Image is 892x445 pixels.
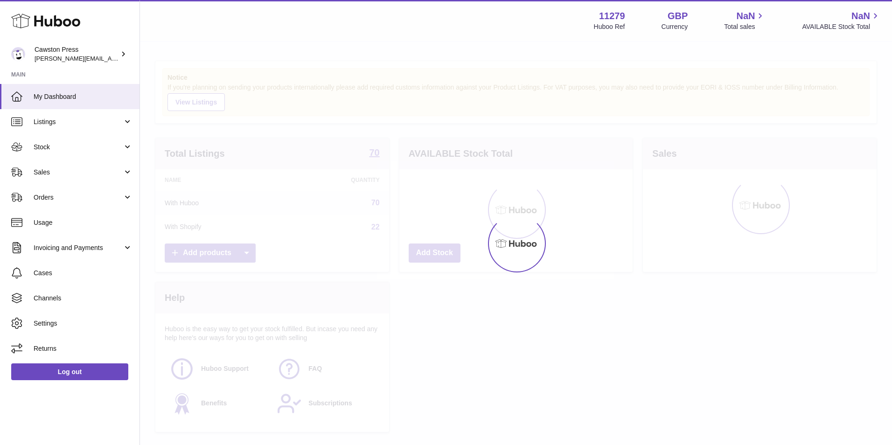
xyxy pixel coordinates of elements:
span: NaN [851,10,870,22]
span: Listings [34,118,123,126]
span: Invoicing and Payments [34,243,123,252]
span: Settings [34,319,132,328]
div: Currency [662,22,688,31]
a: NaN AVAILABLE Stock Total [802,10,881,31]
a: Log out [11,363,128,380]
img: thomas.carson@cawstonpress.com [11,47,25,61]
span: [PERSON_NAME][EMAIL_ADDRESS][PERSON_NAME][DOMAIN_NAME] [35,55,237,62]
span: My Dashboard [34,92,132,101]
strong: 11279 [599,10,625,22]
span: AVAILABLE Stock Total [802,22,881,31]
div: Huboo Ref [594,22,625,31]
span: Cases [34,269,132,278]
div: Cawston Press [35,45,118,63]
strong: GBP [668,10,688,22]
span: Usage [34,218,132,227]
a: NaN Total sales [724,10,766,31]
span: Returns [34,344,132,353]
span: Orders [34,193,123,202]
span: Channels [34,294,132,303]
span: Sales [34,168,123,177]
span: Stock [34,143,123,152]
span: NaN [736,10,755,22]
span: Total sales [724,22,766,31]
